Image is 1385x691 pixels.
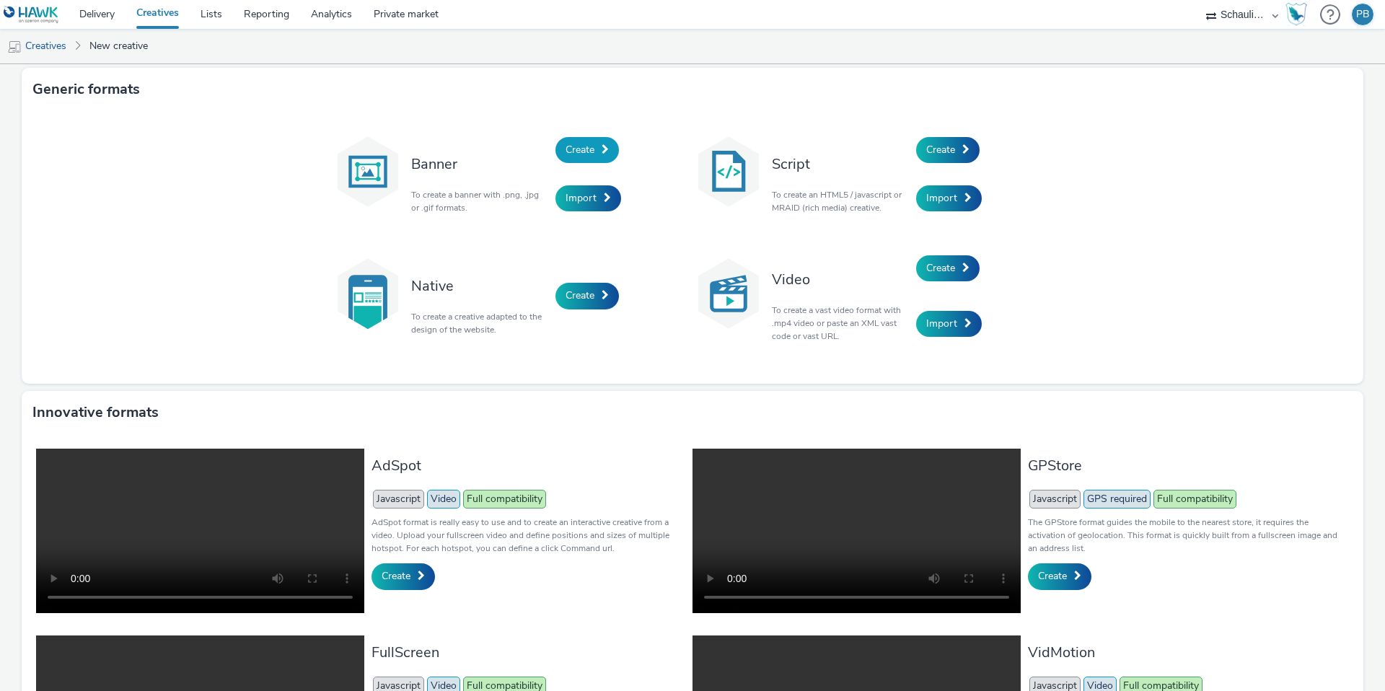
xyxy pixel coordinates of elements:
[371,456,685,475] h3: AdSpot
[566,289,594,302] span: Create
[692,258,765,330] img: video.svg
[1028,516,1342,555] p: The GPStore format guides the mobile to the nearest store, it requires the activation of geolocat...
[82,29,155,63] a: New creative
[32,79,140,100] h3: Generic formats
[1153,490,1236,509] span: Full compatibility
[1028,643,1342,662] h3: VidMotion
[772,188,909,214] p: To create an HTML5 / javascript or MRAID (rich media) creative.
[1038,569,1067,583] span: Create
[1029,490,1081,509] span: Javascript
[566,191,597,205] span: Import
[411,310,548,336] p: To create a creative adapted to the design of the website.
[1285,3,1307,26] img: Hawk Academy
[32,402,159,423] h3: Innovative formats
[371,563,435,589] a: Create
[566,143,594,157] span: Create
[916,185,982,211] a: Import
[555,283,619,309] a: Create
[916,311,982,337] a: Import
[373,490,424,509] span: Javascript
[926,191,957,205] span: Import
[463,490,546,509] span: Full compatibility
[772,304,909,343] p: To create a vast video format with .mp4 video or paste an XML vast code or vast URL.
[411,154,548,174] h3: Banner
[916,255,980,281] a: Create
[411,276,548,296] h3: Native
[4,6,59,24] img: undefined Logo
[555,185,621,211] a: Import
[772,270,909,289] h3: Video
[427,490,460,509] span: Video
[1028,456,1342,475] h3: GPStore
[371,643,685,662] h3: FullScreen
[916,137,980,163] a: Create
[1083,490,1151,509] span: GPS required
[692,136,765,208] img: code.svg
[332,258,404,330] img: native.svg
[1285,3,1313,26] a: Hawk Academy
[332,136,404,208] img: banner.svg
[926,261,955,275] span: Create
[926,317,957,330] span: Import
[7,40,22,54] img: mobile
[555,137,619,163] a: Create
[772,154,909,174] h3: Script
[1028,563,1091,589] a: Create
[371,516,685,555] p: AdSpot format is really easy to use and to create an interactive creative from a video. Upload yo...
[411,188,548,214] p: To create a banner with .png, .jpg or .gif formats.
[926,143,955,157] span: Create
[1356,4,1369,25] div: PB
[382,569,410,583] span: Create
